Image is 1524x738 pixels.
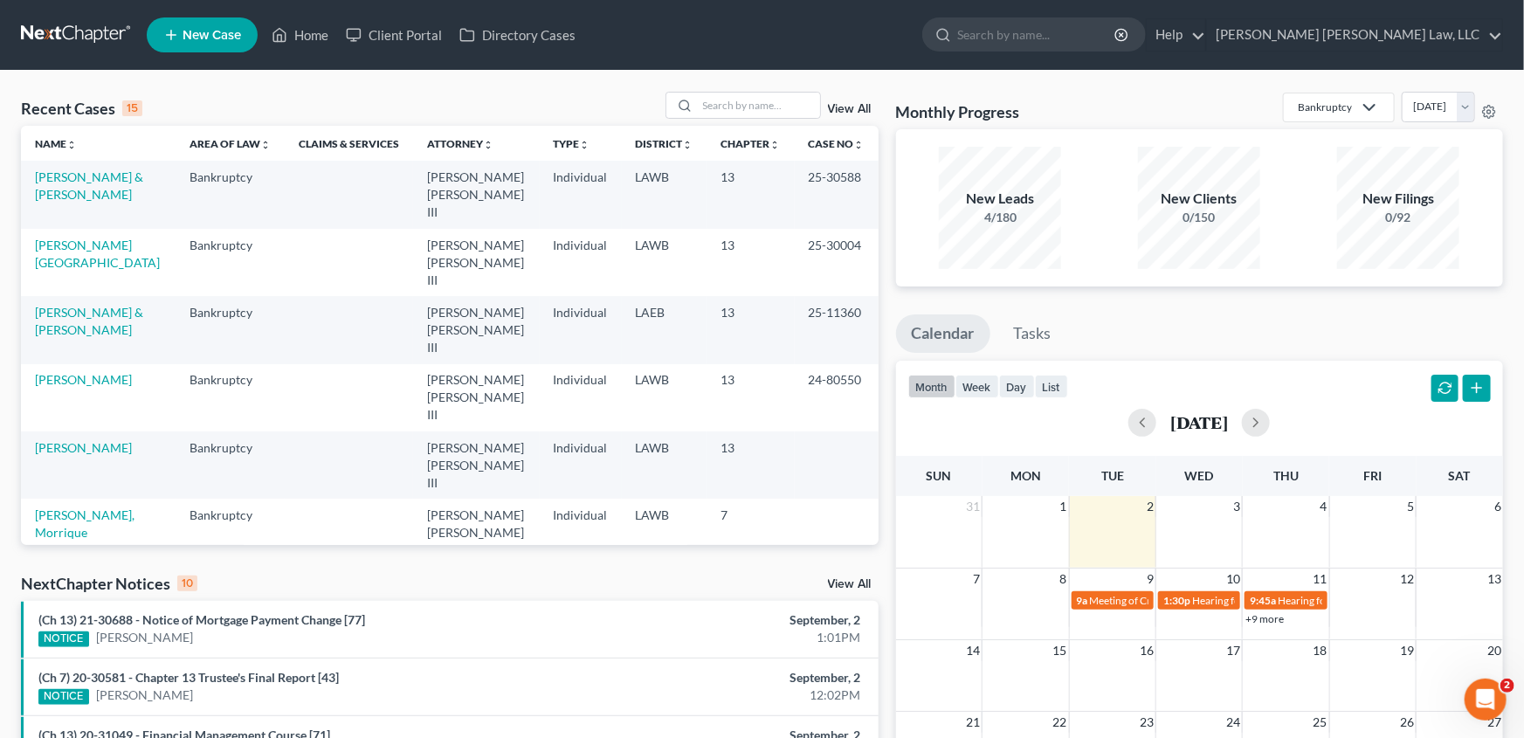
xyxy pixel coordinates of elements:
td: [PERSON_NAME] [PERSON_NAME] III [413,161,539,228]
span: 19 [1398,640,1416,661]
a: Tasks [998,314,1067,353]
div: Bankruptcy [1298,100,1352,114]
span: Sun [927,468,952,483]
h2: [DATE] [1170,413,1228,431]
div: NOTICE [38,689,89,705]
a: +9 more [1245,612,1284,625]
td: LAWB [622,431,707,499]
button: list [1035,375,1068,398]
a: [PERSON_NAME] [35,372,132,387]
a: Home [263,19,337,51]
span: 18 [1312,640,1329,661]
span: Mon [1010,468,1041,483]
td: 13 [707,296,795,363]
span: Wed [1185,468,1214,483]
td: LAWB [622,499,707,566]
td: 13 [707,161,795,228]
a: Nameunfold_more [35,137,77,150]
td: [PERSON_NAME] [PERSON_NAME] III [413,499,539,566]
th: Claims & Services [285,126,413,161]
span: 4 [1319,496,1329,517]
a: [PERSON_NAME] & [PERSON_NAME] [35,169,143,202]
td: 25-11360 [795,296,879,363]
span: 17 [1224,640,1242,661]
div: 0/92 [1337,209,1459,226]
a: Districtunfold_more [636,137,693,150]
span: 24 [1224,712,1242,733]
i: unfold_more [580,140,590,150]
h3: Monthly Progress [896,101,1020,122]
span: 26 [1398,712,1416,733]
div: September, 2 [598,611,861,629]
td: LAWB [622,161,707,228]
a: Attorneyunfold_more [427,137,493,150]
i: unfold_more [483,140,493,150]
a: [PERSON_NAME] [35,440,132,455]
a: [PERSON_NAME][GEOGRAPHIC_DATA] [35,238,160,270]
td: [PERSON_NAME] [PERSON_NAME] III [413,296,539,363]
a: (Ch 13) 21-30688 - Notice of Mortgage Payment Change [77] [38,612,365,627]
td: 24-80550 [795,364,879,431]
a: [PERSON_NAME] & [PERSON_NAME] [35,305,143,337]
a: Help [1147,19,1205,51]
span: 21 [964,712,982,733]
i: unfold_more [683,140,693,150]
td: Bankruptcy [176,296,285,363]
a: (Ch 7) 20-30581 - Chapter 13 Trustee's Final Report [43] [38,670,339,685]
span: 27 [1486,712,1503,733]
span: 16 [1138,640,1155,661]
button: week [955,375,999,398]
td: 25-30004 [795,229,879,296]
td: Individual [540,296,622,363]
div: 15 [122,100,142,116]
td: Bankruptcy [176,161,285,228]
div: 4/180 [939,209,1061,226]
div: NextChapter Notices [21,573,197,594]
i: unfold_more [854,140,865,150]
span: 1 [1059,496,1069,517]
span: 12 [1398,569,1416,590]
td: Individual [540,364,622,431]
td: LAWB [622,229,707,296]
span: 14 [964,640,982,661]
span: 15 [1052,640,1069,661]
span: 9 [1145,569,1155,590]
iframe: Intercom live chat [1465,679,1507,721]
span: 7 [971,569,982,590]
td: LAWB [622,364,707,431]
div: 1:01PM [598,629,861,646]
td: LAEB [622,296,707,363]
td: Individual [540,161,622,228]
td: 13 [707,364,795,431]
i: unfold_more [260,140,271,150]
i: unfold_more [66,140,77,150]
a: Directory Cases [451,19,584,51]
span: 10 [1224,569,1242,590]
div: 12:02PM [598,686,861,704]
a: Typeunfold_more [554,137,590,150]
div: New Clients [1138,189,1260,209]
span: 2 [1145,496,1155,517]
span: Thu [1273,468,1299,483]
span: 13 [1486,569,1503,590]
span: 11 [1312,569,1329,590]
span: 9:45a [1250,594,1276,607]
a: [PERSON_NAME], Morrique [35,507,134,540]
td: Bankruptcy [176,229,285,296]
td: [PERSON_NAME] [PERSON_NAME] III [413,229,539,296]
td: 7 [707,499,795,566]
a: Calendar [896,314,990,353]
td: 25-30588 [795,161,879,228]
a: View All [828,578,872,590]
td: 13 [707,229,795,296]
a: [PERSON_NAME] [96,686,193,704]
span: Hearing for [PERSON_NAME] & [PERSON_NAME] [1278,594,1507,607]
span: 8 [1059,569,1069,590]
span: Meeting of Creditors for [PERSON_NAME] [1090,594,1284,607]
td: Individual [540,229,622,296]
a: [PERSON_NAME] [PERSON_NAME] Law, LLC [1207,19,1502,51]
div: 10 [177,576,197,591]
td: Individual [540,499,622,566]
i: unfold_more [770,140,781,150]
span: 31 [964,496,982,517]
